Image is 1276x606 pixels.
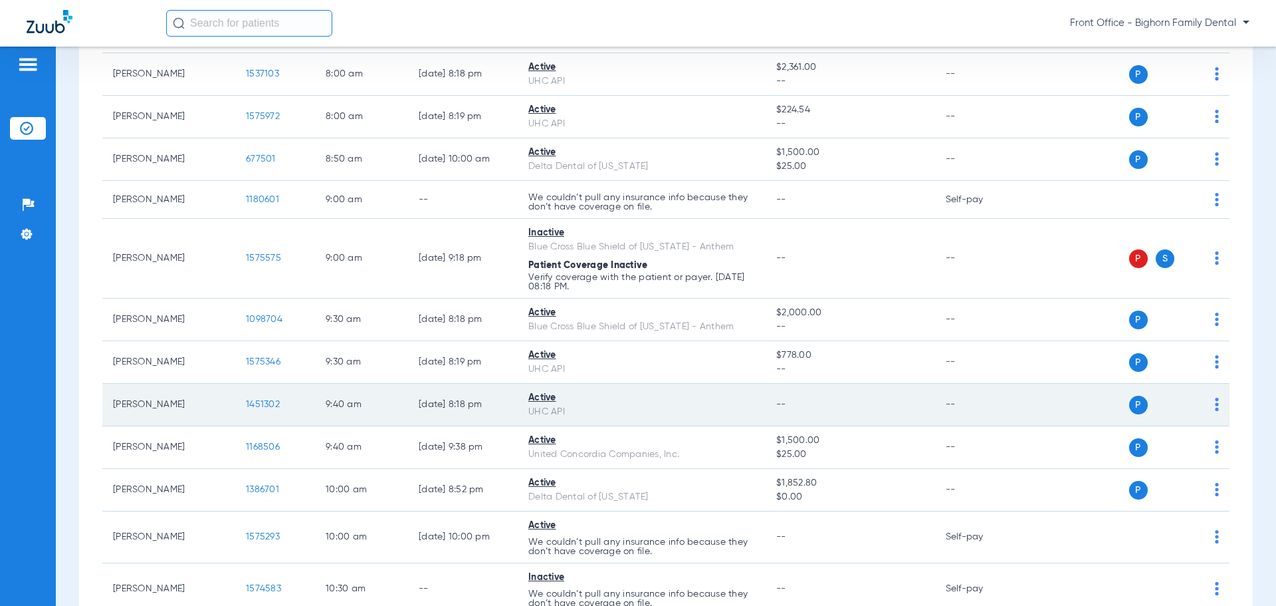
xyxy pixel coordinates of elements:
td: [PERSON_NAME] [102,469,235,512]
span: -- [776,320,924,334]
td: [DATE] 8:18 PM [408,299,518,341]
span: $25.00 [776,160,924,174]
td: 8:00 AM [315,96,408,138]
div: Active [528,306,755,320]
span: -- [776,532,786,541]
div: UHC API [528,363,755,377]
td: 10:00 AM [315,512,408,563]
span: Patient Coverage Inactive [528,261,647,270]
iframe: Chat Widget [1210,542,1276,606]
td: [PERSON_NAME] [102,53,235,96]
div: Active [528,391,755,405]
td: [DATE] 8:19 PM [408,341,518,384]
img: x.svg [1185,398,1198,411]
span: $224.54 [776,103,924,117]
td: [DATE] 10:00 PM [408,512,518,563]
td: -- [935,469,1025,512]
span: P [1129,481,1148,500]
img: x.svg [1185,530,1198,543]
img: x.svg [1185,110,1198,123]
span: $1,500.00 [776,146,924,160]
td: [DATE] 8:18 PM [408,53,518,96]
td: [PERSON_NAME] [102,181,235,219]
div: Delta Dental of [US_STATE] [528,160,755,174]
span: P [1129,353,1148,372]
td: [PERSON_NAME] [102,426,235,469]
td: -- [935,426,1025,469]
span: -- [776,400,786,409]
div: Active [528,349,755,363]
td: 9:30 AM [315,341,408,384]
div: Blue Cross Blue Shield of [US_STATE] - Anthem [528,320,755,334]
div: Active [528,519,755,533]
p: Verify coverage with the patient or payer. [DATE] 08:18 PM. [528,273,755,291]
img: x.svg [1185,582,1198,595]
img: x.svg [1185,313,1198,326]
td: [DATE] 8:52 PM [408,469,518,512]
div: UHC API [528,75,755,88]
td: 9:00 AM [315,219,408,299]
img: Search Icon [173,17,185,29]
td: 9:40 AM [315,384,408,426]
img: x.svg [1185,193,1198,206]
span: -- [776,195,786,204]
span: P [1129,108,1148,126]
span: 1575293 [246,532,280,541]
span: 1386701 [246,485,279,494]
td: 9:30 AM [315,299,408,341]
td: 10:00 AM [315,469,408,512]
td: -- [935,219,1025,299]
td: [DATE] 9:38 PM [408,426,518,469]
span: -- [776,117,924,131]
span: $778.00 [776,349,924,363]
td: [PERSON_NAME] [102,219,235,299]
div: UHC API [528,405,755,419]
img: x.svg [1185,483,1198,496]
img: group-dot-blue.svg [1215,483,1219,496]
img: group-dot-blue.svg [1215,193,1219,206]
td: [DATE] 10:00 AM [408,138,518,181]
td: -- [935,384,1025,426]
div: Active [528,434,755,448]
span: P [1129,65,1148,84]
div: United Concordia Companies, Inc. [528,448,755,462]
td: [PERSON_NAME] [102,138,235,181]
td: -- [935,96,1025,138]
td: -- [935,53,1025,96]
span: P [1129,311,1148,329]
td: [PERSON_NAME] [102,384,235,426]
span: $1,852.80 [776,476,924,490]
td: [DATE] 8:19 PM [408,96,518,138]
div: Active [528,61,755,75]
span: 1537103 [246,69,279,78]
p: We couldn’t pull any insurance info because they don’t have coverage on file. [528,193,755,212]
div: UHC API [528,117,755,131]
img: x.svg [1185,251,1198,265]
img: group-dot-blue.svg [1215,440,1219,454]
span: 1180601 [246,195,279,204]
span: 1575346 [246,357,280,367]
img: x.svg [1185,67,1198,80]
span: $2,000.00 [776,306,924,320]
span: -- [776,363,924,377]
div: Inactive [528,226,755,240]
img: group-dot-blue.svg [1215,398,1219,411]
td: -- [935,138,1025,181]
span: $1,500.00 [776,434,924,448]
span: 677501 [246,154,276,164]
td: [PERSON_NAME] [102,512,235,563]
img: hamburger-icon [17,57,39,73]
img: x.svg [1185,440,1198,454]
img: x.svg [1185,152,1198,166]
span: 1098704 [246,315,282,324]
td: [PERSON_NAME] [102,96,235,138]
div: Active [528,103,755,117]
td: 9:00 AM [315,181,408,219]
span: -- [776,584,786,593]
p: We couldn’t pull any insurance info because they don’t have coverage on file. [528,537,755,556]
span: P [1129,249,1148,268]
img: group-dot-blue.svg [1215,251,1219,265]
span: P [1129,396,1148,414]
td: Self-pay [935,512,1025,563]
span: $25.00 [776,448,924,462]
